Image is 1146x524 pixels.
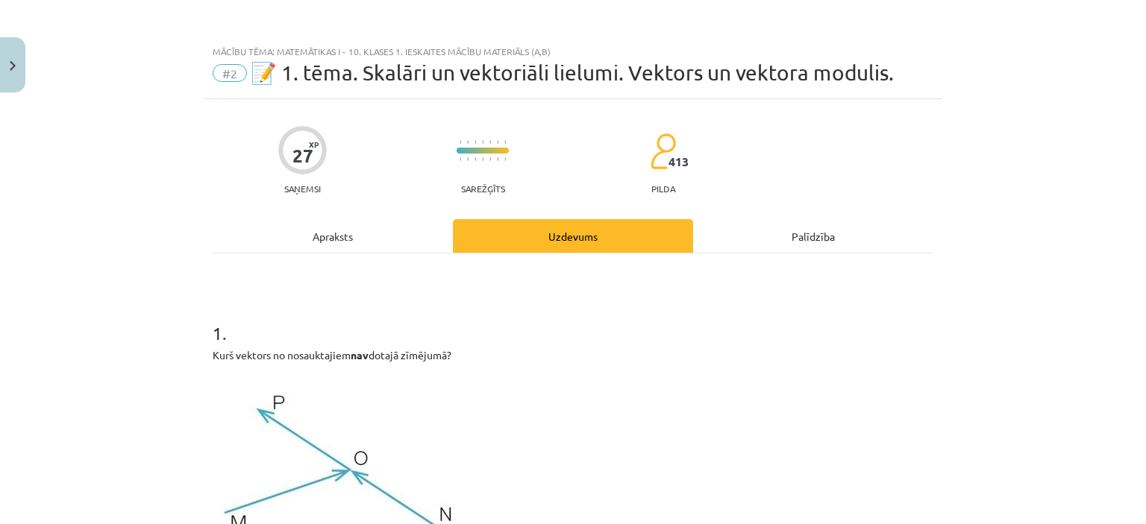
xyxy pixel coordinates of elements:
[668,155,689,168] span: 413
[467,157,469,161] img: icon-short-line-57e1e144782c952c97e751825c79c345078a6d821885a25fce030b3d8c18986b.svg
[489,140,491,144] img: icon-short-line-57e1e144782c952c97e751825c79c345078a6d821885a25fce030b3d8c18986b.svg
[504,140,506,144] img: icon-short-line-57e1e144782c952c97e751825c79c345078a6d821885a25fce030b3d8c18986b.svg
[475,140,476,144] img: icon-short-line-57e1e144782c952c97e751825c79c345078a6d821885a25fce030b3d8c18986b.svg
[453,219,693,253] div: Uzdevums
[504,157,506,161] img: icon-short-line-57e1e144782c952c97e751825c79c345078a6d821885a25fce030b3d8c18986b.svg
[482,140,483,144] img: icon-short-line-57e1e144782c952c97e751825c79c345078a6d821885a25fce030b3d8c18986b.svg
[467,140,469,144] img: icon-short-line-57e1e144782c952c97e751825c79c345078a6d821885a25fce030b3d8c18986b.svg
[213,46,933,57] div: Mācību tēma: Matemātikas i - 10. klases 1. ieskaites mācību materiāls (a,b)
[650,133,676,170] img: students-c634bb4e5e11cddfef0936a35e636f08e4e9abd3cc4e673bd6f9a4125e45ecb1.svg
[475,157,476,161] img: icon-short-line-57e1e144782c952c97e751825c79c345078a6d821885a25fce030b3d8c18986b.svg
[651,183,675,194] p: pilda
[497,140,498,144] img: icon-short-line-57e1e144782c952c97e751825c79c345078a6d821885a25fce030b3d8c18986b.svg
[309,140,319,148] span: XP
[213,64,247,82] span: #2
[693,219,933,253] div: Palīdzība
[482,157,483,161] img: icon-short-line-57e1e144782c952c97e751825c79c345078a6d821885a25fce030b3d8c18986b.svg
[10,61,16,71] img: icon-close-lesson-0947bae3869378f0d4975bcd49f059093ad1ed9edebbc8119c70593378902aed.svg
[213,297,933,343] h1: 1 .
[213,347,933,363] p: Kurš vektors no nosauktajiem dotajā zīmējumā?
[460,157,461,161] img: icon-short-line-57e1e144782c952c97e751825c79c345078a6d821885a25fce030b3d8c18986b.svg
[489,157,491,161] img: icon-short-line-57e1e144782c952c97e751825c79c345078a6d821885a25fce030b3d8c18986b.svg
[461,183,505,194] p: Sarežģīts
[251,60,894,85] span: 📝 1. tēma. Skalāri un vektoriāli lielumi. Vektors un vektora modulis.
[292,145,313,166] div: 27
[278,183,327,194] p: Saņemsi
[213,219,453,253] div: Apraksts
[351,348,369,362] strong: nav
[460,140,461,144] img: icon-short-line-57e1e144782c952c97e751825c79c345078a6d821885a25fce030b3d8c18986b.svg
[497,157,498,161] img: icon-short-line-57e1e144782c952c97e751825c79c345078a6d821885a25fce030b3d8c18986b.svg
